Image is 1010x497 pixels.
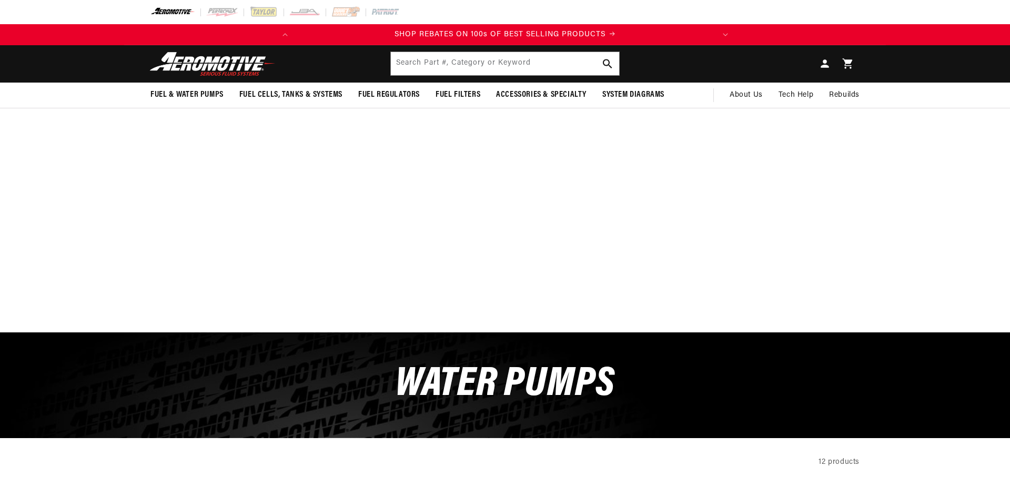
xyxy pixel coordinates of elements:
span: Water Pumps [395,364,615,405]
summary: Rebuilds [821,83,867,108]
span: About Us [730,91,763,99]
summary: Fuel Cells, Tanks & Systems [231,83,350,107]
img: Aeromotive [147,52,278,76]
button: Search Part #, Category or Keyword [596,52,619,75]
div: 1 of 2 [296,29,715,40]
span: System Diagrams [602,89,664,100]
slideshow-component: Translation missing: en.sections.announcements.announcement_bar [124,24,886,45]
span: Fuel Filters [436,89,480,100]
summary: Accessories & Specialty [488,83,594,107]
span: Rebuilds [829,89,860,101]
span: Fuel & Water Pumps [150,89,224,100]
summary: Tech Help [771,83,821,108]
div: Announcement [296,29,715,40]
button: Translation missing: en.sections.announcements.previous_announcement [275,24,296,45]
summary: Fuel & Water Pumps [143,83,231,107]
a: About Us [722,83,771,108]
summary: Fuel Filters [428,83,488,107]
span: Fuel Regulators [358,89,420,100]
span: SHOP REBATES ON 100s OF BEST SELLING PRODUCTS [395,31,605,38]
span: 12 products [819,458,860,466]
span: Accessories & Specialty [496,89,587,100]
span: Tech Help [779,89,813,101]
summary: Fuel Regulators [350,83,428,107]
input: Search Part #, Category or Keyword [391,52,619,75]
summary: System Diagrams [594,83,672,107]
span: Fuel Cells, Tanks & Systems [239,89,342,100]
button: Translation missing: en.sections.announcements.next_announcement [715,24,736,45]
a: SHOP REBATES ON 100s OF BEST SELLING PRODUCTS [296,29,715,40]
